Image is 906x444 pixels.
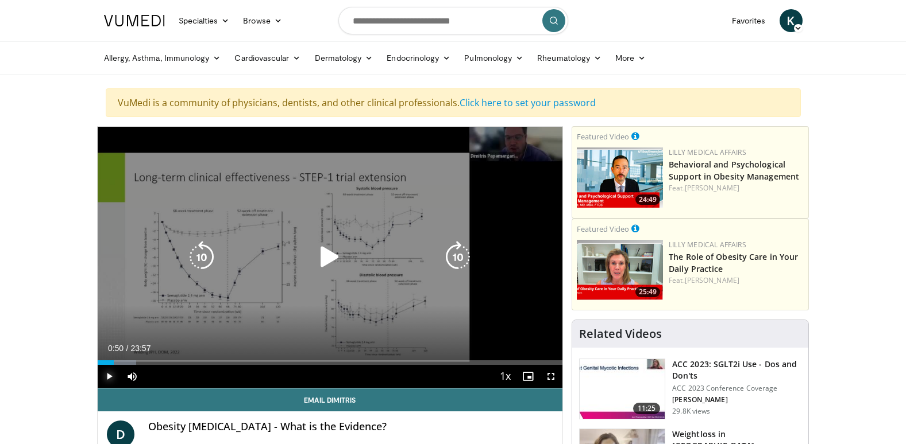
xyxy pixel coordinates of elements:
[98,127,563,388] video-js: Video Player
[148,420,554,433] h4: Obesity [MEDICAL_DATA] - What is the Evidence?
[98,388,563,411] a: Email Dimitris
[780,9,803,32] a: K
[104,15,165,26] img: VuMedi Logo
[672,359,801,381] h3: ACC 2023: SGLT2i Use - Dos and Don'ts
[494,365,516,388] button: Playback Rate
[579,359,801,419] a: 11:25 ACC 2023: SGLT2i Use - Dos and Don'ts ACC 2023 Conference Coverage [PERSON_NAME] 29.8K views
[580,359,665,419] img: 9258cdf1-0fbf-450b-845f-99397d12d24a.150x105_q85_crop-smart_upscale.jpg
[539,365,562,388] button: Fullscreen
[228,46,307,69] a: Cardiovascular
[106,88,801,117] div: VuMedi is a community of physicians, dentists, and other clinical professionals.
[633,403,661,414] span: 11:25
[457,46,530,69] a: Pulmonology
[672,395,801,404] p: [PERSON_NAME]
[97,46,228,69] a: Allergy, Asthma, Immunology
[579,327,662,341] h4: Related Videos
[98,365,121,388] button: Play
[460,96,596,109] a: Click here to set your password
[236,9,289,32] a: Browse
[669,147,746,157] a: Lilly Medical Affairs
[635,194,660,205] span: 24:49
[530,46,608,69] a: Rheumatology
[672,407,710,416] p: 29.8K views
[672,384,801,393] p: ACC 2023 Conference Coverage
[669,183,804,193] div: Feat.
[577,131,629,142] small: Featured Video
[577,240,663,300] img: e1208b6b-349f-4914-9dd7-f97803bdbf1d.png.150x105_q85_crop-smart_upscale.png
[669,159,799,182] a: Behavioral and Psychological Support in Obesity Management
[608,46,653,69] a: More
[308,46,380,69] a: Dermatology
[338,7,568,34] input: Search topics, interventions
[669,240,746,250] a: Lilly Medical Affairs
[669,275,804,286] div: Feat.
[577,147,663,208] img: ba3304f6-7838-4e41-9c0f-2e31ebde6754.png.150x105_q85_crop-smart_upscale.png
[725,9,773,32] a: Favorites
[172,9,237,32] a: Specialties
[685,183,739,193] a: [PERSON_NAME]
[577,224,629,234] small: Featured Video
[577,240,663,300] a: 25:49
[685,275,739,285] a: [PERSON_NAME]
[121,365,144,388] button: Mute
[108,344,124,353] span: 0:50
[635,287,660,297] span: 25:49
[669,251,798,274] a: The Role of Obesity Care in Your Daily Practice
[516,365,539,388] button: Enable picture-in-picture mode
[98,360,563,365] div: Progress Bar
[130,344,151,353] span: 23:57
[380,46,457,69] a: Endocrinology
[126,344,129,353] span: /
[577,147,663,208] a: 24:49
